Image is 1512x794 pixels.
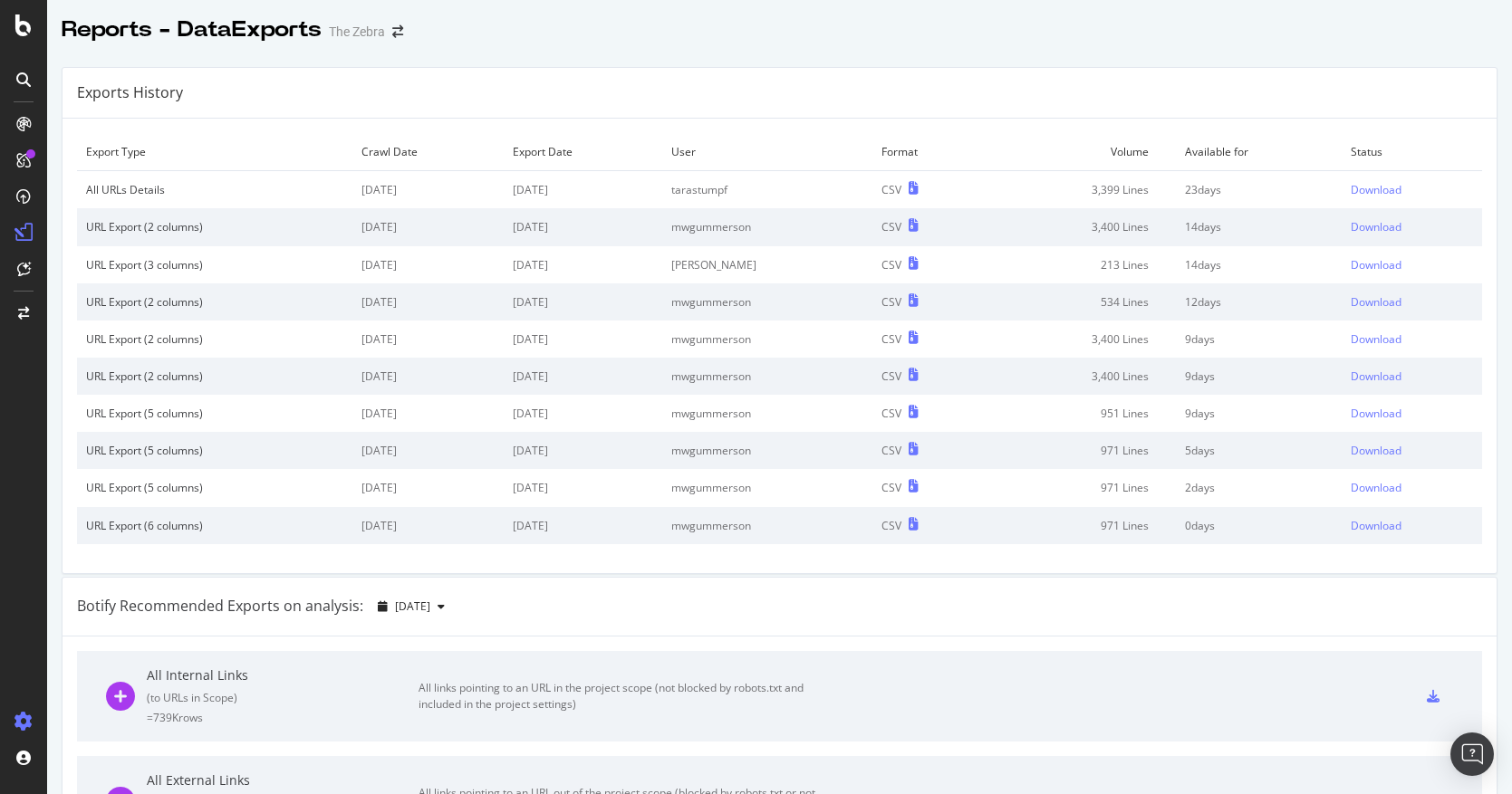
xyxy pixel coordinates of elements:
td: [DATE] [352,208,504,245]
td: [DATE] [504,171,662,209]
div: Download [1351,443,1401,458]
td: Available for [1176,133,1342,171]
td: [DATE] [352,171,504,209]
button: [DATE] [371,592,452,621]
div: ( to URLs in Scope ) [147,690,419,705]
td: [DATE] [352,395,504,432]
td: Export Date [504,133,662,171]
a: Download [1351,480,1473,495]
td: mwgummerson [662,432,872,469]
td: [DATE] [352,358,504,395]
td: User [662,133,872,171]
td: [DATE] [504,283,662,320]
td: [DATE] [504,208,662,245]
a: Download [1351,443,1473,458]
div: CSV [881,368,901,384]
div: The Zebra [329,23,385,41]
div: CSV [881,182,901,197]
div: Download [1351,257,1401,273]
td: 3,400 Lines [986,320,1176,358]
div: Download [1351,518,1401,533]
td: [DATE] [504,432,662,469]
td: 14 days [1176,208,1342,245]
td: Format [872,133,985,171]
div: Download [1351,331,1401,347]
td: Export Type [77,133,352,171]
td: mwgummerson [662,208,872,245]
td: [DATE] [352,432,504,469]
div: URL Export (2 columns) [86,294,343,310]
td: 3,400 Lines [986,358,1176,395]
div: URL Export (2 columns) [86,331,343,347]
div: Open Intercom Messenger [1450,732,1494,776]
div: URL Export (3 columns) [86,257,343,273]
td: 2 days [1176,469,1342,506]
td: 971 Lines [986,432,1176,469]
span: 2025 Aug. 15th [395,598,430,614]
td: [DATE] [504,246,662,283]
td: mwgummerson [662,320,872,358]
div: URL Export (6 columns) [86,518,343,533]
td: [DATE] [504,507,662,544]
td: [DATE] [504,320,662,358]
div: All URLs Details [86,182,343,197]
div: All External Links [147,771,419,789]
div: Download [1351,294,1401,310]
div: arrow-right-arrow-left [392,25,403,38]
div: CSV [881,406,901,421]
a: Download [1351,257,1473,273]
div: CSV [881,480,901,495]
td: Status [1342,133,1482,171]
a: Download [1351,368,1473,384]
div: CSV [881,518,901,533]
a: Download [1351,294,1473,310]
div: CSV [881,257,901,273]
div: Download [1351,368,1401,384]
div: All links pointing to an URL in the project scope (not blocked by robots.txt and included in the ... [419,680,826,713]
div: URL Export (2 columns) [86,219,343,234]
td: [PERSON_NAME] [662,246,872,283]
div: CSV [881,219,901,234]
div: Download [1351,219,1401,234]
a: Download [1351,182,1473,197]
td: mwgummerson [662,469,872,506]
td: 14 days [1176,246,1342,283]
td: 3,399 Lines [986,171,1176,209]
div: Reports - DataExports [62,14,322,45]
td: tarastumpf [662,171,872,209]
td: 12 days [1176,283,1342,320]
td: 9 days [1176,395,1342,432]
td: 9 days [1176,358,1342,395]
div: Download [1351,182,1401,197]
a: Download [1351,406,1473,421]
td: mwgummerson [662,283,872,320]
td: 5 days [1176,432,1342,469]
td: Volume [986,133,1176,171]
td: Crawl Date [352,133,504,171]
div: Exports History [77,82,183,103]
td: 971 Lines [986,469,1176,506]
td: [DATE] [352,507,504,544]
td: 213 Lines [986,246,1176,283]
div: csv-export [1427,690,1440,703]
div: Download [1351,480,1401,495]
a: Download [1351,331,1473,347]
td: mwgummerson [662,358,872,395]
td: 0 days [1176,507,1342,544]
div: Botify Recommended Exports on analysis: [77,596,363,617]
td: 951 Lines [986,395,1176,432]
div: = 739K rows [147,710,419,725]
td: mwgummerson [662,395,872,432]
div: URL Export (5 columns) [86,406,343,421]
a: Download [1351,518,1473,533]
td: 971 Lines [986,507,1176,544]
td: 23 days [1176,171,1342,209]
td: mwgummerson [662,507,872,544]
td: [DATE] [352,283,504,320]
a: Download [1351,219,1473,234]
td: [DATE] [352,320,504,358]
div: CSV [881,331,901,347]
div: CSV [881,294,901,310]
div: URL Export (5 columns) [86,480,343,495]
div: Download [1351,406,1401,421]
